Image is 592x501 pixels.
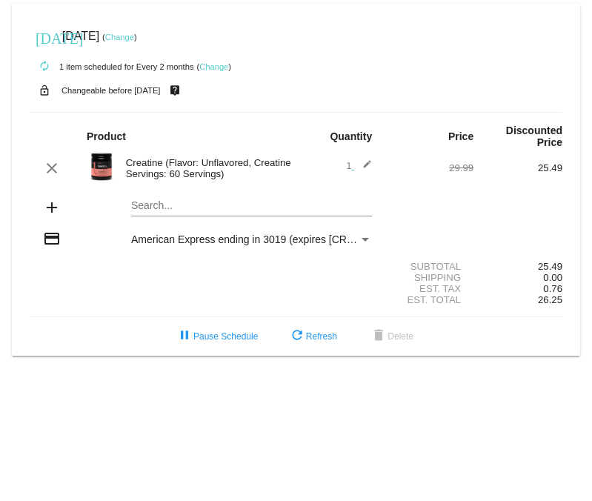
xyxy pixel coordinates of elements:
[385,294,473,305] div: Est. Total
[370,331,413,342] span: Delete
[288,328,306,345] mat-icon: refresh
[166,81,184,100] mat-icon: live_help
[131,233,444,245] span: American Express ending in 3019 (expires [CREDIT_CARD_DATA])
[196,62,231,71] small: ( )
[87,130,126,142] strong: Product
[164,323,270,350] button: Pause Schedule
[176,328,193,345] mat-icon: pause
[385,162,473,173] div: 29.99
[36,28,53,46] mat-icon: [DATE]
[506,125,562,148] strong: Discounted Price
[385,261,473,272] div: Subtotal
[543,283,562,294] span: 0.76
[385,283,473,294] div: Est. Tax
[30,62,194,71] small: 1 item scheduled for Every 2 months
[36,58,53,76] mat-icon: autorenew
[43,199,61,216] mat-icon: add
[102,33,137,42] small: ( )
[354,159,372,177] mat-icon: edit
[87,152,116,182] img: Image-1-Carousel-Creatine-60S-1000x1000-Transp.png
[131,200,372,212] input: Search...
[276,323,349,350] button: Refresh
[43,159,61,177] mat-icon: clear
[473,261,562,272] div: 25.49
[43,230,61,248] mat-icon: credit_card
[346,160,372,171] span: 1
[61,86,161,95] small: Changeable before [DATE]
[131,233,372,245] mat-select: Payment Method
[473,162,562,173] div: 25.49
[358,323,425,350] button: Delete
[176,331,258,342] span: Pause Schedule
[36,81,53,100] mat-icon: lock_open
[543,272,562,283] span: 0.00
[370,328,388,345] mat-icon: delete
[119,157,296,179] div: Creatine (Flavor: Unflavored, Creatine Servings: 60 Servings)
[288,331,337,342] span: Refresh
[199,62,228,71] a: Change
[385,272,473,283] div: Shipping
[105,33,134,42] a: Change
[448,130,473,142] strong: Price
[330,130,372,142] strong: Quantity
[538,294,562,305] span: 26.25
